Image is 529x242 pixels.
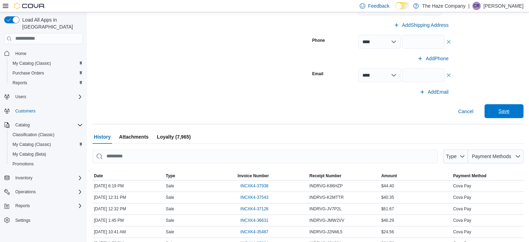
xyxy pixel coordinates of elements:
div: $40.35 [380,193,452,202]
p: [PERSON_NAME] [483,2,523,10]
button: Save [484,104,523,118]
button: Promotions [7,159,86,169]
input: This is a search bar. As you type, the results lower in the page will automatically filter. [93,149,438,163]
span: Reports [13,80,27,86]
span: My Catalog (Beta) [13,151,46,157]
span: Catalog [15,122,30,128]
span: Add Shipping Address [402,22,449,29]
span: Cova Pay [453,206,471,212]
a: My Catalog (Beta) [10,150,49,158]
span: Inventory [15,175,32,181]
span: Sale [166,206,174,212]
button: Purchase Orders [7,68,86,78]
span: Add Phone [426,55,448,62]
span: Operations [15,189,36,195]
span: CR [473,2,479,10]
span: Promotions [13,161,34,167]
span: INCXK4-36631 [240,218,268,223]
span: INDRVG-K86HZP [310,183,343,189]
span: INDRVG-J2NML5 [310,229,343,235]
button: Cancel [455,104,476,118]
a: My Catalog (Classic) [10,59,54,68]
span: Purchase Orders [13,70,44,76]
button: Settings [1,215,86,225]
a: Reports [10,79,30,87]
span: Receipt Number [310,173,342,179]
input: Dark Mode [395,2,410,9]
label: Email [312,71,323,77]
div: $44.40 [380,182,452,190]
span: Promotions [10,160,83,168]
span: Payment Methods [472,154,511,159]
button: AddPhone [415,52,451,65]
span: Cova Pay [453,218,471,223]
span: Cancel [458,108,473,115]
button: Reports [7,78,86,88]
span: Reports [10,79,83,87]
a: Classification (Classic) [10,131,57,139]
a: Customers [13,107,38,115]
span: INDRVG-JMW2VV [310,218,344,223]
button: Payment Methods [468,149,523,163]
label: Phone [312,38,325,43]
span: Invoice Number [238,173,269,179]
span: My Catalog (Classic) [10,140,83,149]
span: [DATE] 12:32 PM [94,206,126,212]
span: Classification (Classic) [10,131,83,139]
button: Type [443,149,468,163]
span: Sale [166,218,174,223]
button: Type [165,172,237,180]
span: Add Email [428,88,449,95]
button: Inventory [13,174,35,182]
span: INDRVG-JV7P2L [310,206,342,212]
span: My Catalog (Classic) [10,59,83,68]
span: INCXK4-35487 [240,229,268,235]
button: Invoice Number [236,172,308,180]
span: Customers [15,108,35,114]
span: History [94,130,111,144]
span: Amount [381,173,397,179]
button: Reports [1,201,86,211]
span: Sale [166,195,174,200]
button: Users [13,93,29,101]
button: Reports [13,202,33,210]
button: Customers [1,106,86,116]
button: Receipt Number [308,172,380,180]
button: Date [93,172,165,180]
span: Save [498,108,510,115]
div: $24.56 [380,228,452,236]
p: | [468,2,470,10]
a: Purchase Orders [10,69,47,77]
button: Home [1,48,86,58]
span: Users [15,94,26,100]
span: Loyalty (7,965) [157,130,191,144]
p: The Haze Company [422,2,466,10]
span: Operations [13,188,83,196]
div: $61.67 [380,205,452,213]
span: Feedback [368,2,389,9]
button: Operations [13,188,39,196]
button: Classification (Classic) [7,130,86,140]
span: Catalog [13,121,83,129]
button: INCXK4-37543 [238,193,271,202]
button: INCXK4-37938 [238,182,271,190]
span: Payment Method [453,173,487,179]
a: Settings [13,216,33,225]
span: Reports [13,202,83,210]
span: Cova Pay [453,229,471,235]
button: INCXK4-37128 [238,205,271,213]
a: Home [13,49,29,58]
span: Type [446,154,456,159]
span: Settings [15,218,30,223]
button: Operations [1,187,86,197]
span: Sale [166,229,174,235]
span: [DATE] 1:45 PM [94,218,124,223]
span: Sale [166,183,174,189]
span: Type [166,173,175,179]
button: AddEmail [417,85,451,99]
button: My Catalog (Classic) [7,140,86,149]
span: Cova Pay [453,183,471,189]
span: Customers [13,107,83,115]
button: Catalog [13,121,32,129]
